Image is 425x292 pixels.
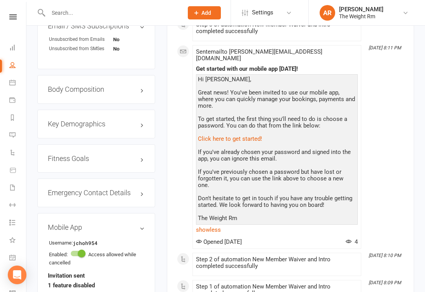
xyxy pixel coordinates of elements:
[198,135,262,142] a: Click here to get started!
[9,75,27,92] a: Calendar
[196,238,242,245] span: Opened [DATE]
[369,253,401,258] i: [DATE] 8:10 PM
[346,238,358,245] span: 4
[49,252,136,266] span: Access allowed while cancelled
[369,45,401,51] i: [DATE] 8:11 PM
[188,6,221,19] button: Add
[9,232,27,250] a: What's New
[196,224,358,235] a: show less
[9,92,27,110] a: Payments
[320,5,335,21] div: AR
[48,189,145,197] h3: Emergency Contact Details
[339,13,383,20] div: The Weight Rm
[48,271,85,280] strong: Invitation sent
[369,280,401,285] i: [DATE] 8:09 PM
[48,248,145,268] li: Enabled:
[113,46,119,52] strong: No
[9,57,27,75] a: People
[48,281,95,290] strong: 1 feature disabled
[8,266,26,284] div: Open Intercom Messenger
[196,66,358,72] div: Get started with our mobile app [DATE]!
[48,155,145,163] h3: Fitness Goals
[49,36,113,43] div: Unsubscribed from Emails
[339,6,383,13] div: [PERSON_NAME]
[46,7,178,18] input: Search...
[252,4,273,21] span: Settings
[201,10,211,16] span: Add
[9,110,27,127] a: Reports
[48,237,145,248] li: Username:
[9,250,27,267] a: General attendance kiosk mode
[113,37,119,42] strong: No
[49,45,113,52] div: Unsubscribed from SMSes
[198,76,356,222] div: Hi [PERSON_NAME], Great news! You've been invited to use our mobile app, where you can quickly ma...
[9,40,27,57] a: Dashboard
[196,48,322,62] span: Sent email to [PERSON_NAME][EMAIL_ADDRESS][DOMAIN_NAME]
[196,256,358,269] div: Step 2 of automation New Member Waiver and Intro completed successfully
[196,21,358,35] div: Step 3 of automation New Member Waiver and Intro completed successfully
[73,239,98,247] strong: jchoh954
[48,224,145,231] h3: Mobile App
[48,86,145,93] h3: Body Composition
[48,22,145,30] h3: Email / SMS Subscriptions
[9,162,27,180] a: Product Sales
[48,120,145,128] h3: Key Demographics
